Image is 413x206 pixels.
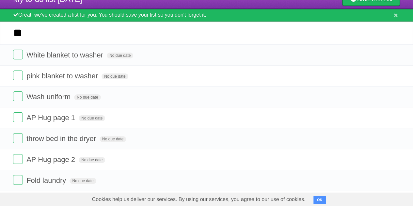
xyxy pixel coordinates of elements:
[107,53,133,58] span: No due date
[70,178,96,184] span: No due date
[26,176,68,184] span: Fold laundry
[74,94,101,100] span: No due date
[26,51,105,59] span: White blanket to washer
[13,133,23,143] label: Done
[13,50,23,59] label: Done
[13,112,23,122] label: Done
[26,155,77,164] span: AP Hug page 2
[26,93,72,101] span: Wash uniform
[79,115,105,121] span: No due date
[26,114,77,122] span: AP Hug page 1
[13,91,23,101] label: Done
[26,135,98,143] span: throw bed in the dryer
[26,72,100,80] span: pink blanket to washer
[102,73,128,79] span: No due date
[86,193,312,206] span: Cookies help us deliver our services. By using our services, you agree to our use of cookies.
[13,154,23,164] label: Done
[13,71,23,80] label: Done
[100,136,126,142] span: No due date
[79,157,105,163] span: No due date
[13,175,23,185] label: Done
[313,196,326,204] button: OK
